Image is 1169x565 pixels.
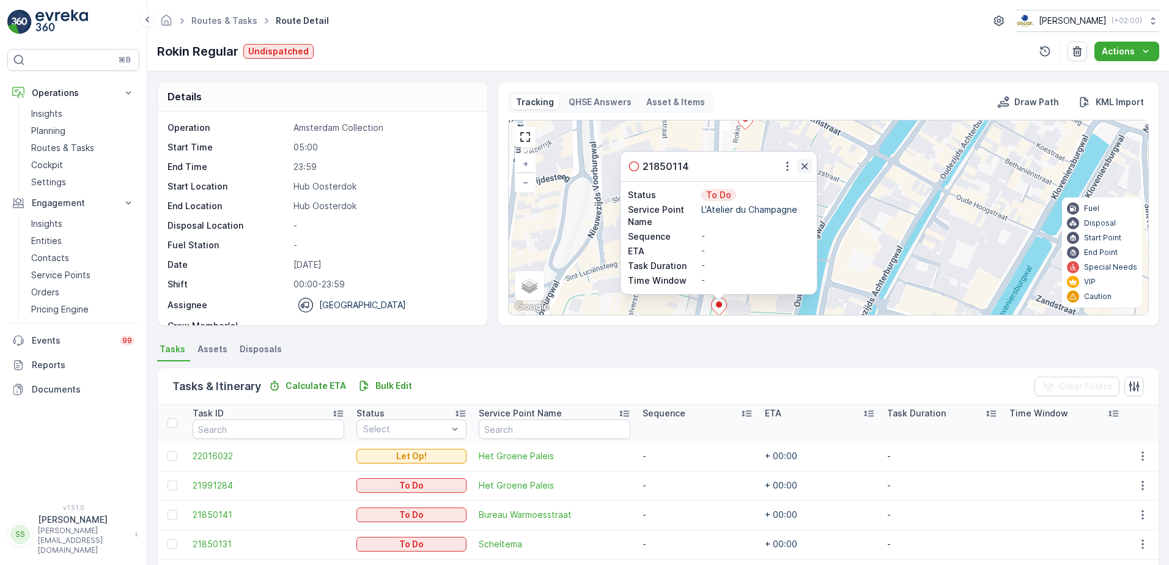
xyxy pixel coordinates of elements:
p: - [293,239,474,251]
a: Open this area in Google Maps (opens a new window) [512,299,552,315]
a: Orders [26,284,139,301]
td: - [881,500,1003,530]
p: Status [356,407,385,419]
p: Hub Oosterdok [293,200,474,212]
input: Search [193,419,344,439]
p: To Do [399,479,424,492]
a: Insights [26,215,139,232]
p: Operation [168,122,289,134]
input: Search [479,419,630,439]
p: Actions [1102,45,1135,57]
span: Route Detail [273,15,331,27]
div: Toggle Row Selected [168,451,177,461]
p: Engagement [32,197,115,209]
a: Routes & Tasks [191,15,257,26]
p: [PERSON_NAME] [38,514,128,526]
a: Insights [26,105,139,122]
img: logo [7,10,32,34]
p: 05:00 [293,141,474,153]
button: Engagement [7,191,139,215]
p: Cockpit [31,159,63,171]
p: Asset & Items [646,96,705,108]
p: Tasks & Itinerary [172,378,261,395]
p: To Do [705,189,732,201]
p: Calculate ETA [286,380,346,392]
p: 21850114 [643,159,689,174]
img: Google [512,299,552,315]
p: Start Point [1084,233,1121,243]
span: + [523,158,528,169]
p: [DATE] [293,259,474,271]
p: Service Points [31,269,90,281]
div: - [701,260,809,272]
p: Reports [32,359,135,371]
p: - [293,320,474,332]
button: To Do [356,537,466,552]
p: Insights [31,218,62,230]
div: 0 [509,120,1148,315]
p: [GEOGRAPHIC_DATA] [319,299,406,311]
a: Layers [516,272,543,299]
p: Routes & Tasks [31,142,94,154]
p: Undispatched [248,45,309,57]
a: Service Points [26,267,139,284]
button: KML Import [1074,95,1149,109]
p: To Do [399,538,424,550]
a: Routes & Tasks [26,139,139,157]
a: Zoom In [516,155,534,173]
p: Details [168,89,202,104]
p: Service Point Name [479,407,562,419]
button: SS[PERSON_NAME][PERSON_NAME][EMAIL_ADDRESS][DOMAIN_NAME] [7,514,139,555]
p: QHSE Answers [569,96,632,108]
a: Scheltema [479,538,630,550]
a: 21850131 [193,538,344,550]
p: Time Window [1009,407,1068,419]
button: [PERSON_NAME](+02:00) [1016,10,1159,32]
a: View Fullscreen [516,128,534,146]
p: L'Atelier du Champagne [701,204,809,216]
td: - [881,530,1003,559]
p: Task ID [193,407,224,419]
button: To Do [356,508,466,522]
p: Planning [31,125,65,137]
button: Bulk Edit [353,379,417,393]
p: Events [32,334,112,347]
p: Task Duration [887,407,946,419]
a: Het Groene Paleis [479,479,630,492]
span: v 1.51.0 [7,504,139,511]
a: Settings [26,174,139,191]
p: Select [363,423,448,435]
p: Sequence [628,231,699,243]
div: - [701,275,809,287]
p: Status [628,189,699,201]
a: Planning [26,122,139,139]
p: Sequence [643,407,685,419]
p: Fuel [1084,204,1099,213]
p: Bulk Edit [375,380,412,392]
td: - [636,530,759,559]
button: Calculate ETA [264,379,351,393]
div: Toggle Row Selected [168,481,177,490]
img: basis-logo_rgb2x.png [1016,14,1034,28]
span: 21991284 [193,479,344,492]
p: Draw Path [1014,96,1059,108]
a: 21850141 [193,509,344,521]
td: - [636,500,759,530]
a: Contacts [26,249,139,267]
p: Time Window [628,275,699,287]
td: + 00:00 [759,500,881,530]
p: ETA [628,245,699,257]
td: - [881,471,1003,500]
p: [PERSON_NAME] [1039,15,1107,27]
a: Zoom Out [516,173,534,191]
p: End Time [168,161,289,173]
div: SS [10,525,30,544]
p: Let Op! [396,450,427,462]
p: Disposal Location [168,220,289,232]
a: Bureau Warmoesstraat [479,509,630,521]
p: Start Location [168,180,289,193]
